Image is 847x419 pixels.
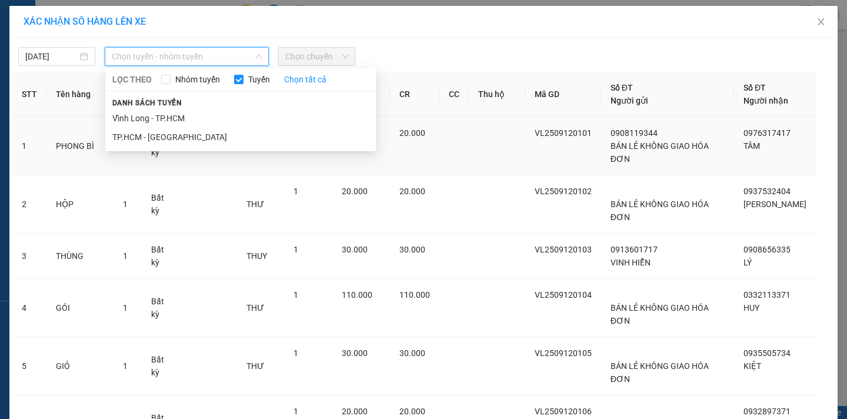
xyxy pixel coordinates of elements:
[439,72,469,117] th: CC
[142,337,183,395] td: Bất kỳ
[469,72,525,117] th: Thu hộ
[743,348,791,358] span: 0935505734
[399,348,425,358] span: 30.000
[743,258,752,267] span: LÝ
[611,199,709,222] span: BÁN LẺ KHÔNG GIAO HÓA ĐƠN
[535,407,592,416] span: VL2509120106
[171,73,225,86] span: Nhóm tuyến
[12,72,46,117] th: STT
[399,407,425,416] span: 20.000
[611,361,709,384] span: BÁN LẺ KHÔNG GIAO HÓA ĐƠN
[294,290,298,300] span: 1
[142,234,183,279] td: Bất kỳ
[285,48,348,65] span: Chọn chuyến
[46,234,114,279] td: THÙNG
[611,303,709,325] span: BÁN LẺ KHÔNG GIAO HÓA ĐƠN
[12,175,46,234] td: 2
[535,245,592,254] span: VL2509120103
[743,407,791,416] span: 0932897371
[294,245,298,254] span: 1
[611,141,709,164] span: BÁN LẺ KHÔNG GIAO HÓA ĐƠN
[342,245,368,254] span: 30.000
[611,258,651,267] span: VINH HIỂN
[46,175,114,234] td: HỘP
[611,83,633,92] span: Số ĐT
[743,96,788,105] span: Người nhận
[25,50,78,63] input: 12/09/2025
[342,187,368,196] span: 20.000
[246,251,267,261] span: THUY
[12,337,46,395] td: 5
[246,303,264,312] span: THƯ
[743,199,806,209] span: [PERSON_NAME]
[255,53,262,60] span: down
[535,348,592,358] span: VL2509120105
[244,73,275,86] span: Tuyến
[611,245,658,254] span: 0913601717
[816,17,826,26] span: close
[743,141,760,151] span: TÂM
[46,117,114,175] td: PHONG BÌ
[105,109,376,128] li: Vĩnh Long - TP.HCM
[112,73,152,86] span: LỌC THEO
[611,128,658,138] span: 0908119344
[12,234,46,279] td: 3
[112,48,262,65] span: Chọn tuyến - nhóm tuyến
[390,72,439,117] th: CR
[246,361,264,371] span: THƯ
[399,187,425,196] span: 20.000
[284,73,326,86] a: Chọn tất cả
[246,199,264,209] span: THƯ
[105,128,376,147] li: TP.HCM - [GEOGRAPHIC_DATA]
[294,348,298,358] span: 1
[342,290,372,300] span: 110.000
[46,72,114,117] th: Tên hàng
[743,245,791,254] span: 0908656335
[123,303,128,312] span: 1
[805,6,838,39] button: Close
[743,303,759,312] span: HUY
[46,279,114,337] td: GÓI
[142,175,183,234] td: Bất kỳ
[342,348,368,358] span: 30.000
[535,187,592,196] span: VL2509120102
[12,117,46,175] td: 1
[535,128,592,138] span: VL2509120101
[743,187,791,196] span: 0937532404
[294,187,298,196] span: 1
[342,407,368,416] span: 20.000
[525,72,601,117] th: Mã GD
[142,279,183,337] td: Bất kỳ
[399,245,425,254] span: 30.000
[743,128,791,138] span: 0976317417
[743,290,791,300] span: 0332113371
[611,96,648,105] span: Người gửi
[105,98,189,108] span: Danh sách tuyến
[399,128,425,138] span: 20.000
[123,361,128,371] span: 1
[535,290,592,300] span: VL2509120104
[12,279,46,337] td: 4
[24,16,146,27] span: XÁC NHẬN SỐ HÀNG LÊN XE
[46,337,114,395] td: GIỎ
[743,361,761,371] span: KIỆT
[743,83,766,92] span: Số ĐT
[294,407,298,416] span: 1
[399,290,430,300] span: 110.000
[123,251,128,261] span: 1
[123,199,128,209] span: 1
